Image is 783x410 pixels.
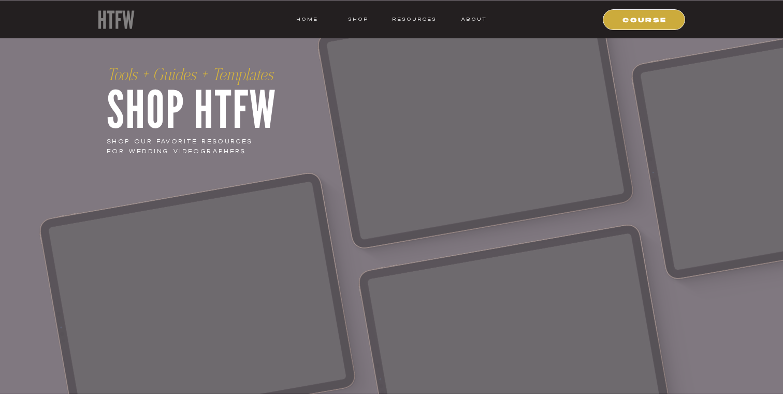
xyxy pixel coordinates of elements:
[460,14,487,24] a: ABOUT
[107,66,376,85] p: Tools + Guides + Templates
[107,72,384,132] h1: Shop HTFW
[388,14,437,24] a: resources
[296,14,318,24] a: HOME
[610,14,680,24] a: COURSE
[338,14,379,24] a: shop
[107,137,272,157] p: shop our favorite resources for wedding videographers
